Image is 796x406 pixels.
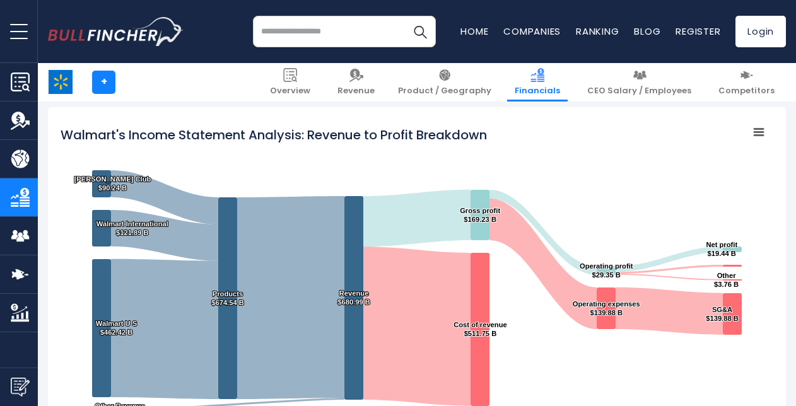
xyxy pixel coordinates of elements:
text: Products $674.54 B [211,290,244,306]
text: Cost of revenue $511.75 B [454,321,507,337]
a: Blog [634,25,660,38]
a: Competitors [711,63,782,101]
text: Operating profit $29.35 B [580,262,633,279]
span: Revenue [337,86,375,96]
text: Net profit $19.44 B [706,241,737,257]
img: bullfincher logo [48,17,184,46]
a: Product / Geography [390,63,499,101]
span: Financials [515,86,560,96]
text: Gross profit $169.23 B [460,207,500,223]
tspan: Walmart's Income Statement Analysis: Revenue to Profit Breakdown [61,126,487,144]
a: Companies [503,25,561,38]
a: Overview [262,63,318,101]
a: Financials [507,63,568,101]
text: Walmart International $121.89 B [97,220,168,236]
span: Overview [270,86,310,96]
span: Product / Geography [398,86,491,96]
text: Other $3.76 B [714,272,739,288]
img: WMT logo [49,70,73,94]
text: SG&A $139.88 B [706,306,739,322]
a: Revenue [330,63,382,101]
text: Revenue $680.99 B [337,289,370,306]
a: CEO Salary / Employees [580,63,699,101]
a: Home [460,25,488,38]
span: Competitors [718,86,775,96]
text: Walmart U S $462.42 B [96,320,138,336]
a: Go to homepage [48,17,184,46]
a: Register [676,25,720,38]
a: Ranking [576,25,619,38]
text: Operating expenses $139.88 B [573,300,640,316]
a: Login [735,16,786,47]
a: + [92,71,115,94]
button: Search [404,16,436,47]
span: CEO Salary / Employees [587,86,691,96]
text: [PERSON_NAME] Club $90.24 B [74,175,151,192]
